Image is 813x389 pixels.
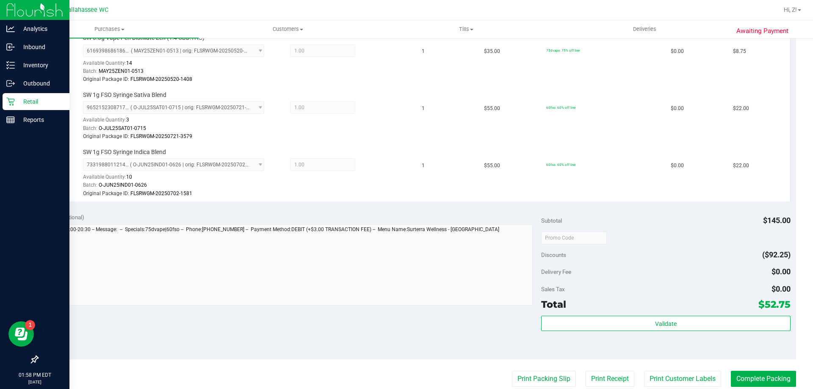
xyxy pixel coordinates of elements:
div: Available Quantity: [83,171,274,188]
span: 1 [422,47,425,55]
p: Analytics [15,24,66,34]
p: Inbound [15,42,66,52]
span: 1 [422,162,425,170]
span: Discounts [541,247,566,262]
button: Print Packing Slip [512,371,576,387]
inline-svg: Reports [6,116,15,124]
span: $0.00 [671,162,684,170]
inline-svg: Outbound [6,79,15,88]
button: Validate [541,316,790,331]
span: Purchases [20,25,199,33]
a: Deliveries [556,20,734,38]
span: Batch: [83,182,97,188]
input: Promo Code [541,232,607,244]
span: 1 [422,105,425,113]
span: FLSRWGM-20250520-1408 [130,76,192,82]
span: $0.00 [671,105,684,113]
span: $0.00 [772,284,791,293]
span: Subtotal [541,217,562,224]
a: Purchases [20,20,199,38]
span: $35.00 [484,47,500,55]
span: $22.00 [733,105,749,113]
span: $52.75 [758,298,791,310]
span: SW 1g FSO Syringe Sativa Blend [83,91,166,99]
span: Awaiting Payment [736,26,788,36]
p: [DATE] [4,379,66,385]
span: Hi, Z! [784,6,797,13]
span: 10 [126,174,132,180]
span: Batch: [83,68,97,74]
span: $0.00 [772,267,791,276]
span: Tallahassee WC [64,6,108,14]
span: 75dvape: 75% off line [546,48,580,52]
span: $0.00 [671,47,684,55]
inline-svg: Inventory [6,61,15,69]
inline-svg: Analytics [6,25,15,33]
iframe: Resource center unread badge [25,320,35,330]
button: Complete Packing [731,371,796,387]
span: Original Package ID: [83,190,129,196]
span: $55.00 [484,162,500,170]
span: FLSRWGM-20250702-1581 [130,190,192,196]
span: O-JUL25SAT01-0715 [99,125,146,131]
iframe: Resource center [8,321,34,347]
div: Available Quantity: [83,114,274,130]
span: Deliveries [622,25,668,33]
span: MAY25ZEN01-0513 [99,68,144,74]
inline-svg: Inbound [6,43,15,51]
span: FLSRWGM-20250721-3579 [130,133,192,139]
div: Available Quantity: [83,57,274,74]
span: $22.00 [733,162,749,170]
p: Reports [15,115,66,125]
span: O-JUN25IND01-0626 [99,182,147,188]
inline-svg: Retail [6,97,15,106]
span: Original Package ID: [83,76,129,82]
span: 3 [126,117,129,123]
p: Outbound [15,78,66,88]
span: 60fso: 60% off line [546,163,575,167]
span: Customers [199,25,376,33]
span: $55.00 [484,105,500,113]
a: Customers [199,20,377,38]
span: Validate [655,320,677,327]
span: 60fso: 60% off line [546,105,575,110]
button: Print Customer Labels [644,371,721,387]
span: Original Package ID: [83,133,129,139]
p: Inventory [15,60,66,70]
span: Batch: [83,125,97,131]
p: 01:58 PM EDT [4,371,66,379]
p: Retail [15,97,66,107]
button: Print Receipt [586,371,634,387]
span: SW 1g FSO Syringe Indica Blend [83,148,166,156]
span: $8.75 [733,47,746,55]
span: ($92.25) [762,250,791,259]
span: Delivery Fee [541,268,571,275]
span: Sales Tax [541,286,565,292]
span: 14 [126,60,132,66]
span: Total [541,298,566,310]
span: $145.00 [763,216,791,225]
